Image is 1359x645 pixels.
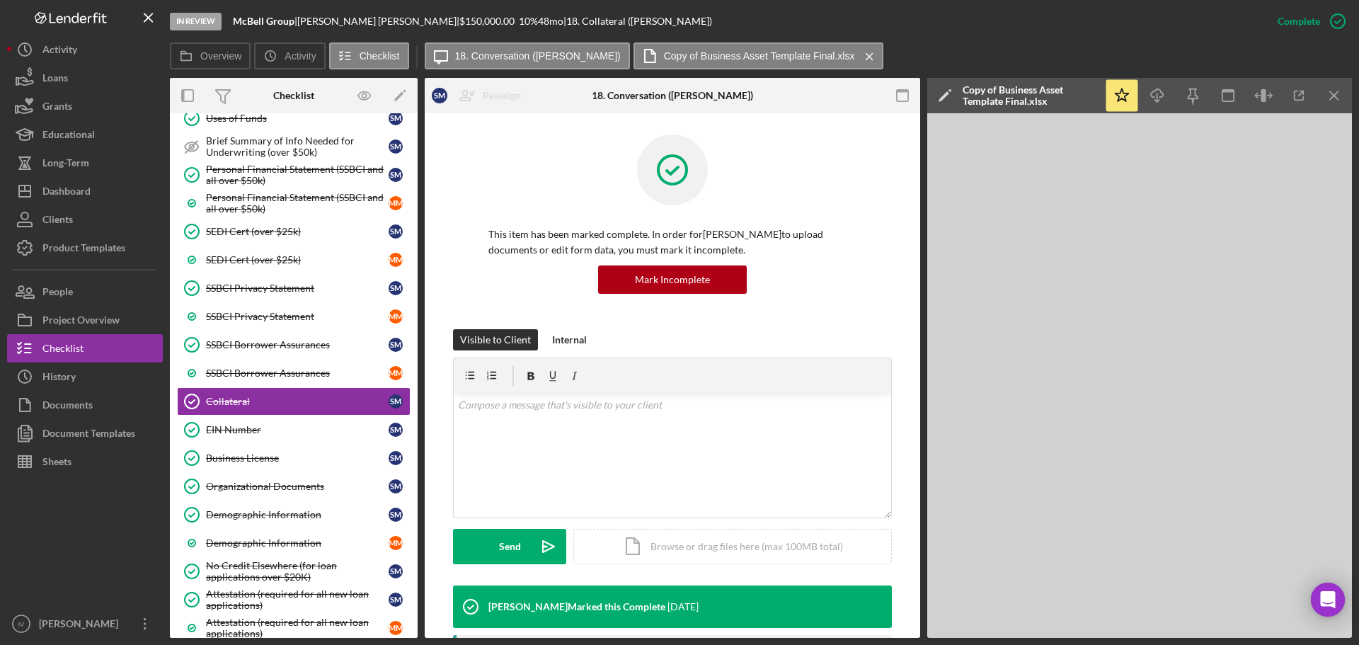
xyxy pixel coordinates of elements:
a: Business LicenseSM [177,444,411,472]
div: M M [389,253,403,267]
div: S M [389,564,403,578]
div: SSBCI Privacy Statement [206,282,389,294]
div: [PERSON_NAME] Marked this Complete [488,601,665,612]
div: Attestation (required for all new loan applications) [206,617,389,639]
button: Mark Incomplete [598,266,747,294]
div: Brief Summary of Info Needed for Underwriting (over $50k) [206,135,389,158]
a: CollateralSM [177,387,411,416]
a: SEDI Cert (over $25k)MM [177,246,411,274]
a: Demographic InformationSM [177,501,411,529]
div: Visible to Client [460,329,531,350]
div: S M [389,394,403,409]
a: Personal Financial Statement (SSBCI and all over $50k)SM [177,161,411,189]
a: Attestation (required for all new loan applications)SM [177,586,411,614]
a: SSBCI Borrower AssurancesMM [177,359,411,387]
div: Attestation (required for all new loan applications) [206,588,389,611]
div: SEDI Cert (over $25k) [206,254,389,266]
div: SEDI Cert (over $25k) [206,226,389,237]
div: EIN Number [206,424,389,435]
div: In Review [170,13,222,30]
div: Uses of Funds [206,113,389,124]
div: Business License [206,452,389,464]
text: IV [18,620,25,628]
div: M M [389,309,403,324]
div: No Credit Elsewhere (for loan applications over $20K) [206,560,389,583]
button: SMReassign [425,81,535,110]
div: Checklist [273,90,314,101]
div: S M [389,479,403,493]
div: Internal [552,329,587,350]
div: Reassign [483,81,521,110]
iframe: Document Preview [927,113,1352,638]
div: Collateral [206,396,389,407]
label: 18. Conversation ([PERSON_NAME]) [455,50,621,62]
a: SEDI Cert (over $25k)SM [177,217,411,246]
div: Send [499,529,521,564]
div: Demographic Information [206,509,389,520]
button: Checklist [329,42,409,69]
div: M M [389,196,403,210]
label: Activity [285,50,316,62]
div: S M [389,281,403,295]
div: S M [389,451,403,465]
button: Overview [170,42,251,69]
div: SSBCI Borrower Assurances [206,339,389,350]
label: Copy of Business Asset Template Final.xlsx [664,50,855,62]
div: 10 % [519,16,538,27]
div: 48 mo [538,16,563,27]
a: Organizational DocumentsSM [177,472,411,501]
button: Visible to Client [453,329,538,350]
div: Mark Incomplete [635,266,710,294]
div: Personal Financial Statement (SSBCI and all over $50k) [206,164,389,186]
div: S M [389,139,403,154]
button: Activity [254,42,325,69]
b: McBell Group [233,15,294,27]
button: Send [453,529,566,564]
div: Open Intercom Messenger [1311,583,1345,617]
div: S M [389,338,403,352]
div: [PERSON_NAME] [PERSON_NAME] | [297,16,459,27]
div: Personal Financial Statement (SSBCI and all over $50k) [206,192,389,215]
a: SSBCI Borrower AssurancesSM [177,331,411,359]
a: Demographic InformationMM [177,529,411,557]
div: SSBCI Borrower Assurances [206,367,389,379]
a: SSBCI Privacy StatementSM [177,274,411,302]
div: M M [389,536,403,550]
a: Attestation (required for all new loan applications)MM [177,614,411,642]
div: S M [389,508,403,522]
a: SSBCI Privacy StatementMM [177,302,411,331]
button: 18. Conversation ([PERSON_NAME]) [425,42,630,69]
div: M M [389,621,403,635]
div: S M [389,224,403,239]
